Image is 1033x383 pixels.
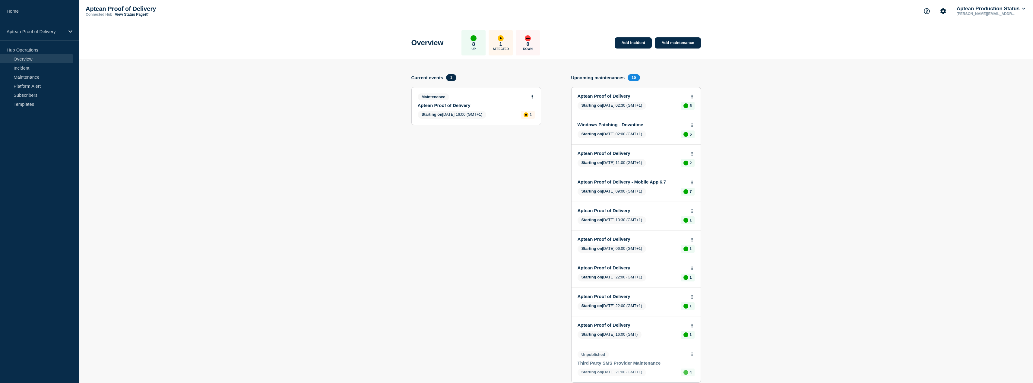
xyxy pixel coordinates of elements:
[578,151,686,156] a: Aptean Proof of Delivery
[493,47,509,51] p: Affected
[581,275,602,279] span: Starting on
[422,112,442,117] span: Starting on
[578,188,646,196] span: [DATE] 09:00 (GMT+1)
[689,332,692,337] p: 1
[581,189,602,193] span: Starting on
[955,12,1018,16] p: [PERSON_NAME][EMAIL_ADDRESS][PERSON_NAME][DOMAIN_NAME]
[921,5,933,17] button: Support
[689,275,692,280] p: 1
[527,41,529,47] p: 0
[578,245,646,253] span: [DATE] 06:00 (GMT+1)
[523,47,533,51] p: Down
[498,35,504,41] div: affected
[418,103,527,108] a: Aptean Proof of Delivery
[524,112,528,117] div: affected
[689,132,692,137] p: 5
[581,370,602,374] span: Starting on
[578,179,686,184] a: Aptean Proof of Delivery - Mobile App 6.7
[578,130,646,138] span: [DATE] 02:00 (GMT+1)
[578,93,686,99] a: Aptean Proof of Delivery
[689,304,692,308] p: 1
[578,216,646,224] span: [DATE] 13:30 (GMT+1)
[689,370,692,375] p: 4
[581,303,602,308] span: Starting on
[683,132,688,137] div: up
[578,159,646,167] span: [DATE] 11:00 (GMT+1)
[683,304,688,309] div: up
[115,12,148,17] a: View Status Page
[937,5,949,17] button: Account settings
[525,35,531,41] div: down
[689,246,692,251] p: 1
[581,246,602,251] span: Starting on
[86,5,206,12] p: Aptean Proof of Delivery
[683,370,688,375] div: up
[578,351,609,358] span: Unpublished
[581,332,602,337] span: Starting on
[581,132,602,136] span: Starting on
[578,274,646,281] span: [DATE] 22:00 (GMT+1)
[578,360,686,366] a: Third Party SMS Provider Maintenance
[955,6,1026,12] button: Aptean Production Status
[689,103,692,108] p: 5
[683,218,688,223] div: up
[471,47,476,51] p: Up
[578,369,646,376] span: [DATE] 21:00 (GMT+1)
[578,331,642,339] span: [DATE] 16:00 (GMT)
[578,237,686,242] a: Aptean Proof of Delivery
[683,246,688,251] div: up
[683,161,688,165] div: up
[472,41,475,47] p: 8
[446,74,456,81] span: 1
[411,75,443,80] h4: Current events
[689,161,692,165] p: 2
[571,75,625,80] h4: Upcoming maintenances
[471,35,477,41] div: up
[628,74,640,81] span: 10
[655,37,701,49] a: Add maintenance
[615,37,652,49] a: Add incident
[578,294,686,299] a: Aptean Proof of Delivery
[418,111,486,119] span: [DATE] 16:00 (GMT+1)
[683,332,688,337] div: up
[530,112,532,117] p: 1
[418,93,449,100] span: Maintenance
[7,29,65,34] p: Aptean Proof of Delivery
[86,12,112,17] p: Connected Hub
[689,218,692,222] p: 1
[578,208,686,213] a: Aptean Proof of Delivery
[578,122,686,127] a: Windows Patching - Downtime
[411,39,444,47] h1: Overview
[499,41,502,47] p: 1
[689,189,692,194] p: 7
[683,103,688,108] div: up
[683,189,688,194] div: up
[581,103,602,108] span: Starting on
[581,160,602,165] span: Starting on
[578,265,686,270] a: Aptean Proof of Delivery
[581,218,602,222] span: Starting on
[578,322,686,328] a: Aptean Proof of Delivery
[578,102,646,110] span: [DATE] 02:30 (GMT+1)
[683,275,688,280] div: up
[578,302,646,310] span: [DATE] 22:00 (GMT+1)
